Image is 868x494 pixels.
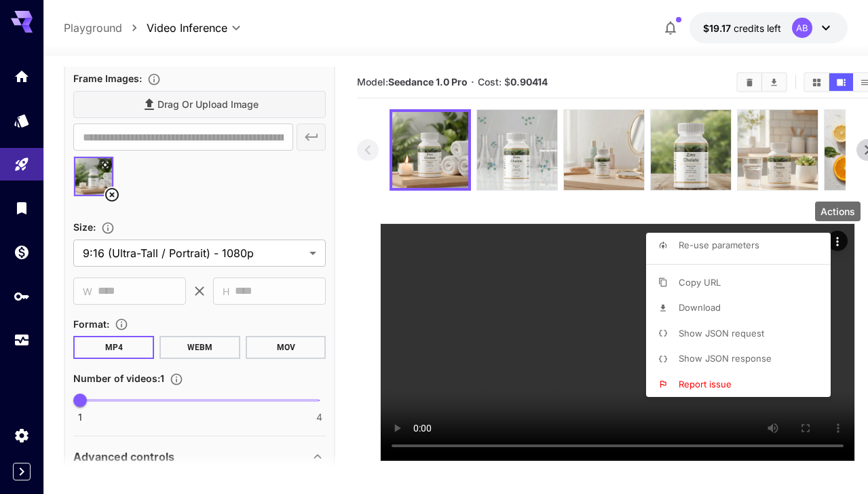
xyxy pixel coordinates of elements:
[679,277,721,288] span: Copy URL
[679,353,772,364] span: Show JSON response
[679,379,732,389] span: Report issue
[679,240,759,250] span: Re-use parameters
[679,302,721,313] span: Download
[815,202,861,221] div: Actions
[679,328,764,339] span: Show JSON request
